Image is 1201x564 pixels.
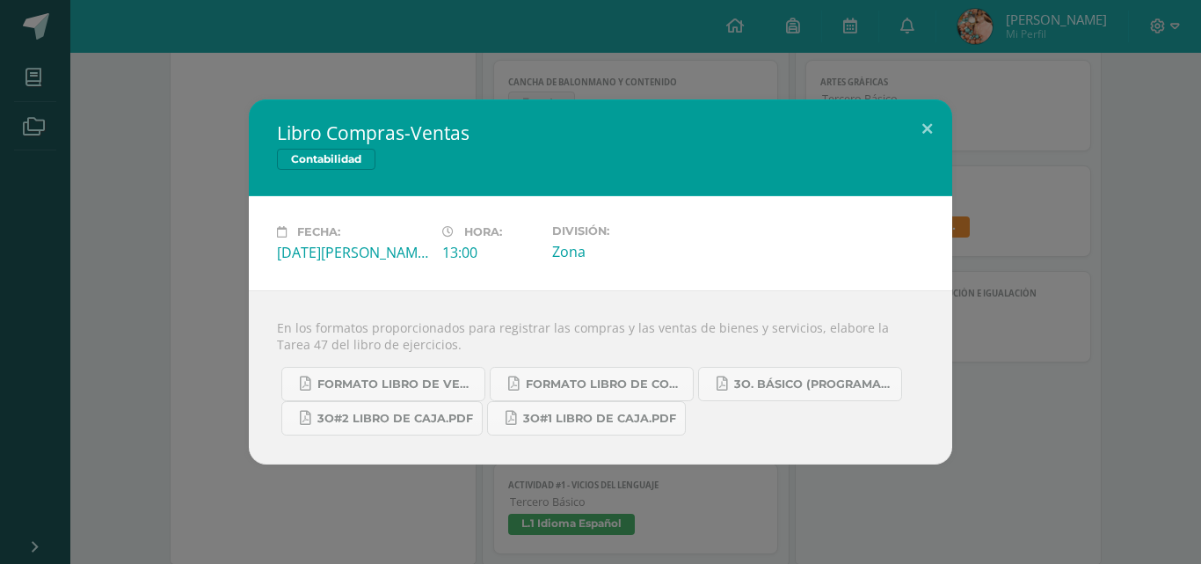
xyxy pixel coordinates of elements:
[317,377,476,392] span: Formato Libro de Ventas.pdf
[552,224,703,238] label: División:
[490,367,694,401] a: Formato Libro de Compras.pdf
[526,377,684,392] span: Formato Libro de Compras.pdf
[464,225,502,238] span: Hora:
[277,121,924,145] h2: Libro Compras-Ventas
[734,377,892,392] span: 3o. Básico (Programación).pdf
[552,242,703,261] div: Zona
[442,243,538,262] div: 13:00
[698,367,902,401] a: 3o. Básico (Programación).pdf
[281,367,485,401] a: Formato Libro de Ventas.pdf
[487,401,686,436] a: 3o#1 Libro de Caja.pdf
[317,412,473,426] span: 3o#2 Libro de Caja.pdf
[277,243,428,262] div: [DATE][PERSON_NAME]
[523,412,676,426] span: 3o#1 Libro de Caja.pdf
[277,149,375,170] span: Contabilidad
[249,290,952,465] div: En los formatos proporcionados para registrar las compras y las ventas de bienes y servicios, ela...
[902,99,952,159] button: Close (Esc)
[281,401,483,436] a: 3o#2 Libro de Caja.pdf
[297,225,340,238] span: Fecha:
